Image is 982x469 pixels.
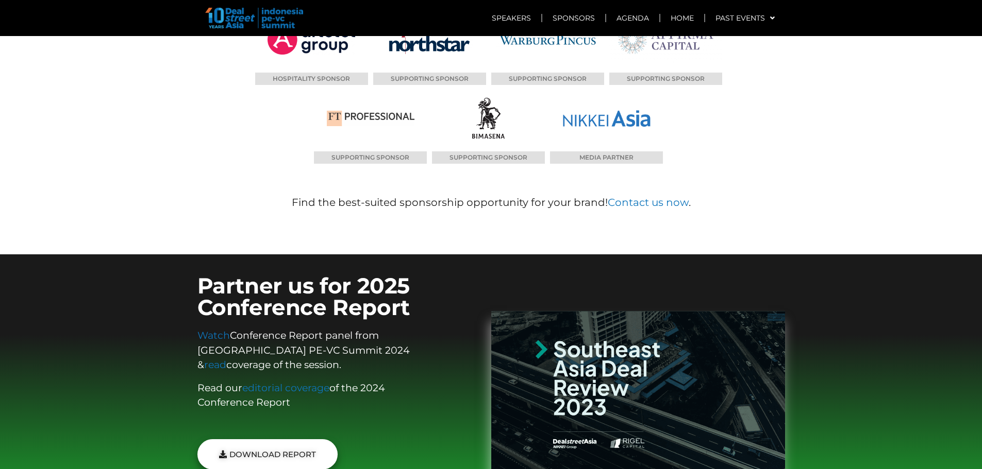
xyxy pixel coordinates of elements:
a: Speakers [481,6,541,30]
figcaption: SUPPORTING SPONSOR [373,73,486,85]
figcaption: MEDIA PARTNER [550,151,663,164]
a: Contact us now [608,196,689,209]
figcaption: HOSPITALITY SPONSOR [255,73,368,85]
span: DOWNLOAD REPORT [229,450,316,458]
a: read [204,359,226,371]
a: Sponsors [542,6,605,30]
a: Home [660,6,704,30]
figcaption: SUPPORTING SPONSOR [314,151,427,164]
figcaption: SUPPORTING SPONSOR [491,73,604,85]
iframe: profile [4,15,161,94]
p: Conference Report panel from [GEOGRAPHIC_DATA] PE-VC Summit 2024 & coverage of the session. [197,328,440,373]
a: Watch [197,329,230,341]
b: Find the best-suited sponsorship opportunity for your brand! . [292,196,691,209]
figcaption: SUPPORTING SPONSOR [609,73,722,85]
a: editorial coverage [242,382,329,394]
figcaption: SUPPORTING SPONSOR [432,151,545,164]
h2: Partner us for 2025 Conference Report [197,275,491,318]
p: Read our of the 2024 Conference Report [197,381,440,410]
a: Agenda [606,6,659,30]
a: Past Events [705,6,785,30]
